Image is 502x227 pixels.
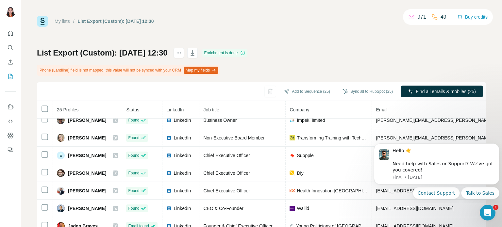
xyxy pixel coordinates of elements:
[5,71,16,82] button: My lists
[290,170,295,176] img: company-logo
[290,107,309,112] span: Company
[78,18,154,24] div: List Export (Custom): [DATE] 12:30
[203,153,250,158] span: Chief Executive Officer
[5,7,16,17] img: Avatar
[203,206,243,211] span: CEO & Co-Founder
[5,56,16,68] button: Enrich CSV
[174,187,191,194] span: LinkedIn
[57,116,65,124] img: Avatar
[297,170,303,176] span: Diy
[203,135,265,140] span: Non-Executive Board Member
[174,48,184,58] button: actions
[68,135,106,141] span: [PERSON_NAME]
[290,135,295,140] img: company-logo
[290,188,295,193] img: company-logo
[297,152,313,159] span: Suppple
[128,205,139,211] span: Found
[371,138,502,203] iframe: Intercom notifications message
[480,205,495,220] iframe: Intercom live chat
[297,205,309,212] span: Wallid
[5,130,16,141] button: Dashboard
[174,205,191,212] span: LinkedIn
[5,144,16,156] button: Feedback
[203,170,250,176] span: Chief Executive Officer
[338,87,397,96] button: Sync all to HubSpot (25)
[401,86,483,97] button: Find all emails & mobiles (25)
[126,107,139,112] span: Status
[37,65,220,76] div: Phone (Landline) field is not mapped, this value will not be synced with your CRM
[416,88,476,95] span: Find all emails & mobiles (25)
[457,12,488,22] button: Buy credits
[57,134,65,142] img: Avatar
[68,187,106,194] span: [PERSON_NAME]
[128,170,139,176] span: Found
[290,118,295,123] img: company-logo
[203,118,237,123] span: Business Owner
[290,206,295,211] img: company-logo
[68,152,106,159] span: [PERSON_NAME]
[441,13,446,21] p: 49
[203,188,250,193] span: Chief Executive Officer
[376,206,453,211] span: [EMAIL_ADDRESS][DOMAIN_NAME]
[166,206,172,211] img: LinkedIn logo
[57,169,65,177] img: Avatar
[279,87,335,96] button: Add to Sequence (25)
[57,152,65,159] div: E
[166,135,172,140] img: LinkedIn logo
[57,187,65,195] img: Avatar
[297,117,325,123] span: Impek, limited
[166,188,172,193] img: LinkedIn logo
[37,16,48,27] img: Surfe Logo
[297,187,368,194] span: Health Innovation [GEOGRAPHIC_DATA] [GEOGRAPHIC_DATA] [GEOGRAPHIC_DATA]
[128,135,139,141] span: Found
[184,67,218,74] button: Map my fields
[203,107,219,112] span: Job title
[5,101,16,113] button: Use Surfe on LinkedIn
[417,13,426,21] p: 971
[5,115,16,127] button: Use Surfe API
[174,117,191,123] span: LinkedIn
[202,49,248,57] div: Enrichment is done
[128,153,139,158] span: Found
[174,152,191,159] span: LinkedIn
[57,107,78,112] span: 25 Profiles
[37,48,168,58] h1: List Export (Custom): [DATE] 12:30
[5,27,16,39] button: Quick start
[290,153,295,158] img: company-logo
[166,107,184,112] span: LinkedIn
[68,170,106,176] span: [PERSON_NAME]
[174,135,191,141] span: LinkedIn
[55,19,70,24] a: My lists
[128,188,139,194] span: Found
[68,205,106,212] span: [PERSON_NAME]
[493,205,498,210] span: 1
[128,117,139,123] span: Found
[166,170,172,176] img: LinkedIn logo
[73,18,75,24] li: /
[166,118,172,123] img: LinkedIn logo
[376,107,387,112] span: Email
[57,204,65,212] img: Avatar
[5,42,16,54] button: Search
[166,153,172,158] img: LinkedIn logo
[68,117,106,123] span: [PERSON_NAME]
[174,170,191,176] span: LinkedIn
[297,135,368,141] span: Transforming Training with Technology Ltd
